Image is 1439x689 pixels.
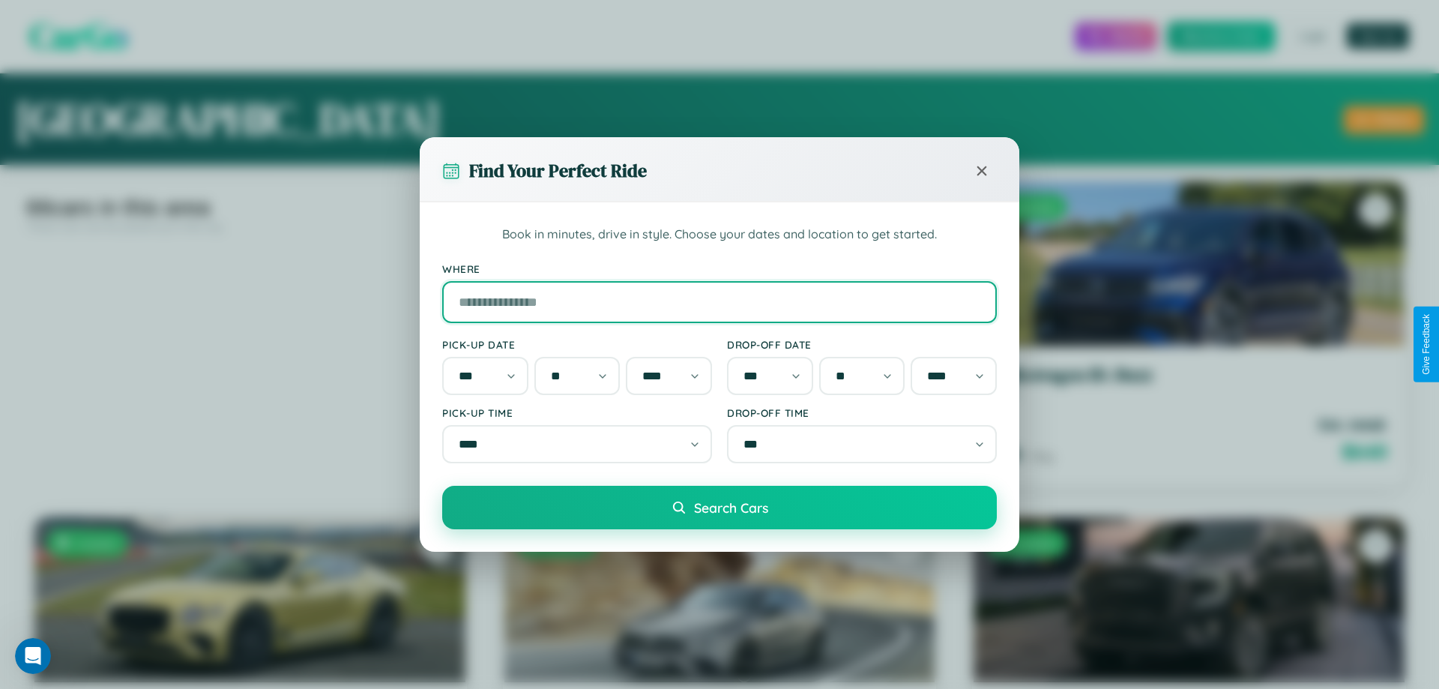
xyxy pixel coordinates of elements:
label: Pick-up Date [442,338,712,351]
label: Pick-up Time [442,406,712,419]
span: Search Cars [694,499,768,516]
h3: Find Your Perfect Ride [469,158,647,183]
label: Drop-off Date [727,338,997,351]
label: Where [442,262,997,275]
p: Book in minutes, drive in style. Choose your dates and location to get started. [442,225,997,244]
button: Search Cars [442,486,997,529]
label: Drop-off Time [727,406,997,419]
